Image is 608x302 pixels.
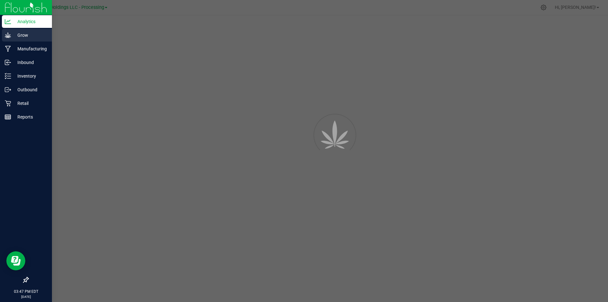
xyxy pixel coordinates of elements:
[3,289,49,294] p: 03:47 PM EDT
[11,72,49,80] p: Inventory
[11,100,49,107] p: Retail
[5,100,11,106] inline-svg: Retail
[11,113,49,121] p: Reports
[11,31,49,39] p: Grow
[5,59,11,66] inline-svg: Inbound
[5,18,11,25] inline-svg: Analytics
[5,73,11,79] inline-svg: Inventory
[11,86,49,93] p: Outbound
[5,46,11,52] inline-svg: Manufacturing
[11,59,49,66] p: Inbound
[5,114,11,120] inline-svg: Reports
[5,87,11,93] inline-svg: Outbound
[5,32,11,38] inline-svg: Grow
[11,18,49,25] p: Analytics
[11,45,49,53] p: Manufacturing
[3,294,49,299] p: [DATE]
[6,251,25,270] iframe: Resource center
